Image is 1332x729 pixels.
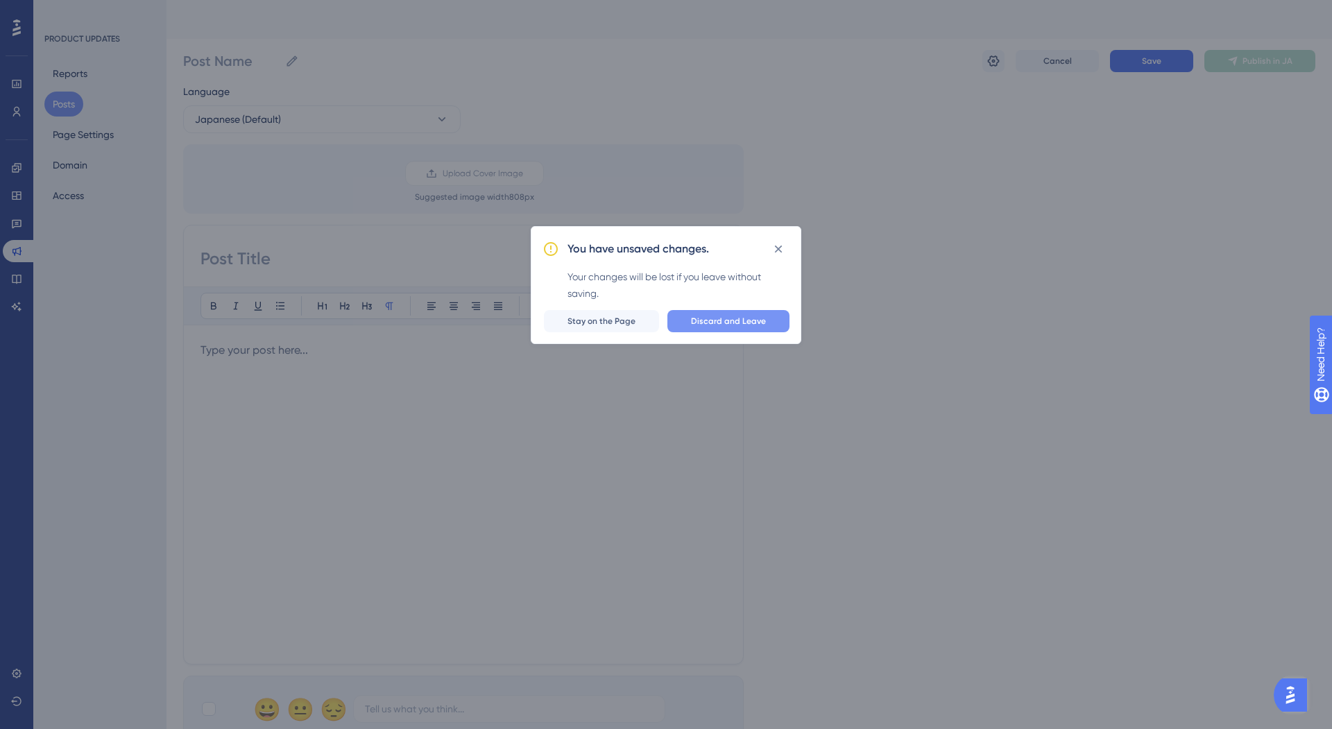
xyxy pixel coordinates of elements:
[567,268,789,302] div: Your changes will be lost if you leave without saving.
[1274,674,1315,716] iframe: UserGuiding AI Assistant Launcher
[567,241,709,257] h2: You have unsaved changes.
[33,3,87,20] span: Need Help?
[691,316,766,327] span: Discard and Leave
[567,316,635,327] span: Stay on the Page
